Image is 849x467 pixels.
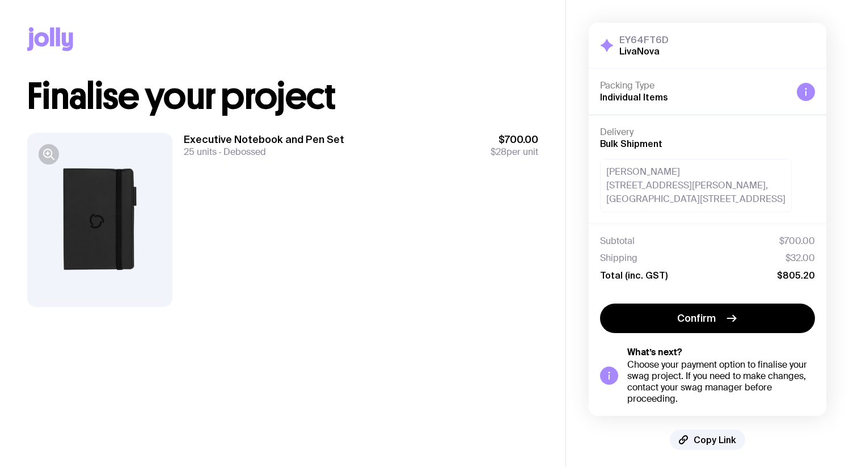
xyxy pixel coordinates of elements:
span: per unit [491,146,538,158]
div: Choose your payment option to finalise your swag project. If you need to make changes, contact yo... [627,359,815,405]
span: Bulk Shipment [600,138,662,149]
span: $805.20 [777,270,815,281]
div: [PERSON_NAME] [STREET_ADDRESS][PERSON_NAME], [GEOGRAPHIC_DATA][STREET_ADDRESS] [600,159,792,212]
button: Confirm [600,304,815,333]
span: Shipping [600,253,637,264]
h1: Finalise your project [27,78,538,115]
span: $700.00 [491,133,538,146]
button: Copy Link [670,430,745,450]
h4: Packing Type [600,80,788,91]
span: Subtotal [600,235,635,247]
h5: What’s next? [627,347,815,358]
span: $32.00 [785,253,815,264]
span: $28 [491,146,506,158]
h4: Delivery [600,127,815,138]
span: Copy Link [694,434,736,445]
span: Debossed [217,146,266,158]
span: $700.00 [779,235,815,247]
span: Total (inc. GST) [600,270,668,281]
span: 25 units [184,146,217,158]
h2: LivaNova [619,45,669,57]
h3: EY64FT6D [619,34,669,45]
span: Individual Items [600,92,668,102]
h3: Executive Notebook and Pen Set [184,133,344,146]
span: Confirm [677,312,716,325]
